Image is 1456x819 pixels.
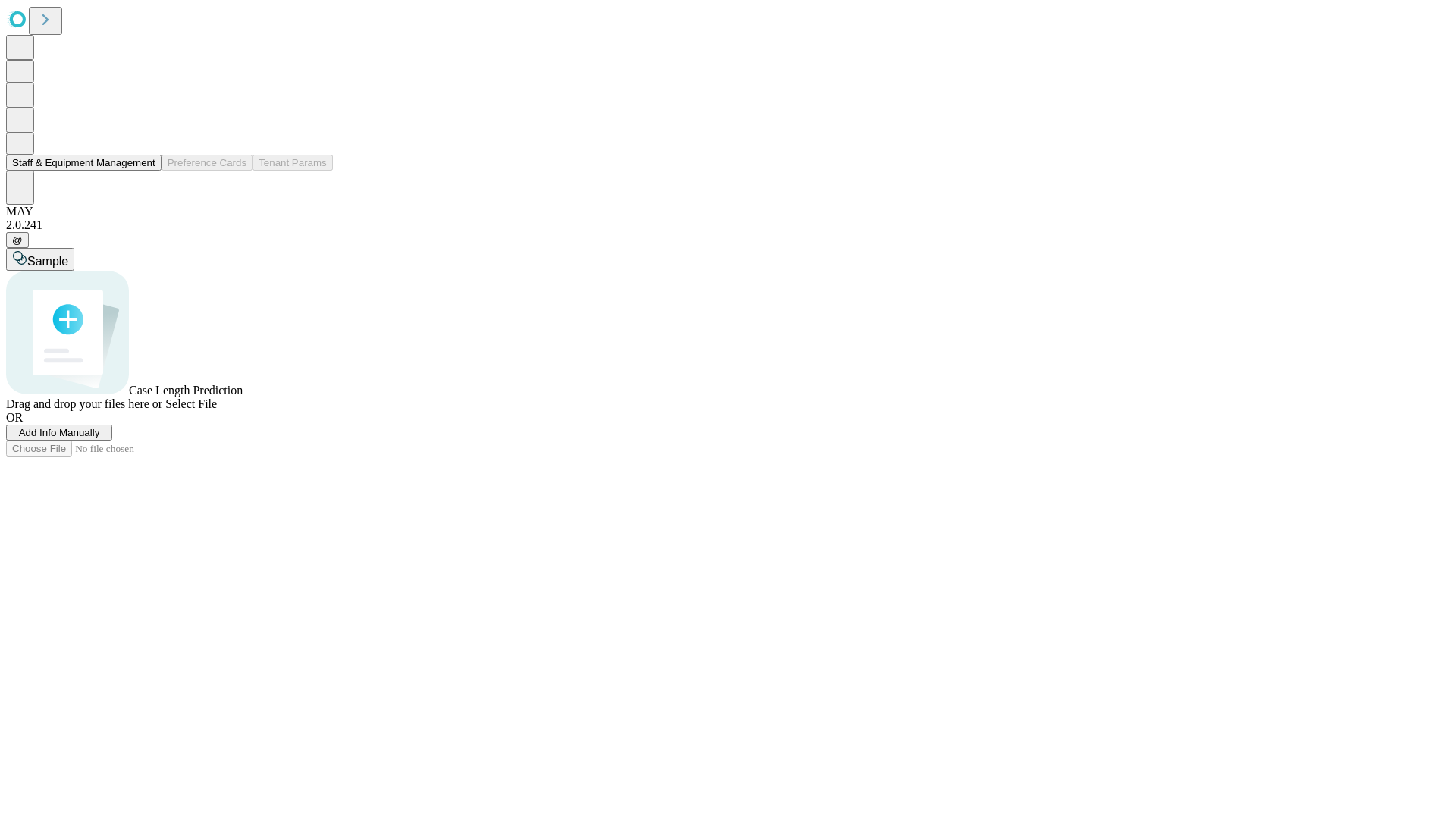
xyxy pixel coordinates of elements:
button: Tenant Params [253,155,333,171]
button: @ [6,232,29,248]
span: OR [6,411,23,424]
span: Select File [165,397,217,410]
div: MAY [6,205,1450,218]
button: Sample [6,248,74,271]
div: 2.0.241 [6,218,1450,232]
button: Add Info Manually [6,425,112,441]
span: Sample [27,255,68,268]
span: Drag and drop your files here or [6,397,162,410]
span: Case Length Prediction [129,384,243,397]
button: Preference Cards [162,155,253,171]
button: Staff & Equipment Management [6,155,162,171]
span: @ [12,234,23,246]
span: Add Info Manually [19,427,100,438]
